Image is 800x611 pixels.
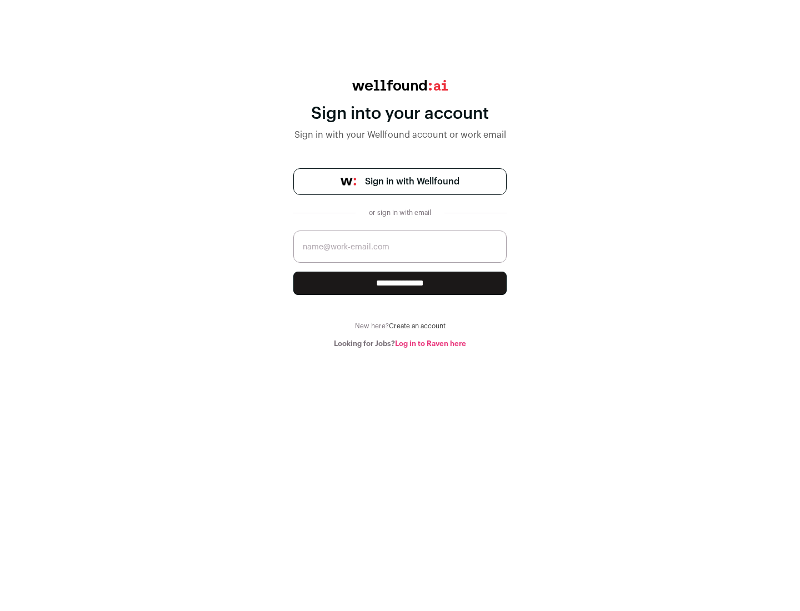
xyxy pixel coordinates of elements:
[364,208,436,217] div: or sign in with email
[293,339,507,348] div: Looking for Jobs?
[293,322,507,330] div: New here?
[293,231,507,263] input: name@work-email.com
[293,168,507,195] a: Sign in with Wellfound
[395,340,466,347] a: Log in to Raven here
[352,80,448,91] img: wellfound:ai
[389,323,446,329] a: Create an account
[293,104,507,124] div: Sign into your account
[293,128,507,142] div: Sign in with your Wellfound account or work email
[341,178,356,186] img: wellfound-symbol-flush-black-fb3c872781a75f747ccb3a119075da62bfe97bd399995f84a933054e44a575c4.png
[365,175,459,188] span: Sign in with Wellfound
